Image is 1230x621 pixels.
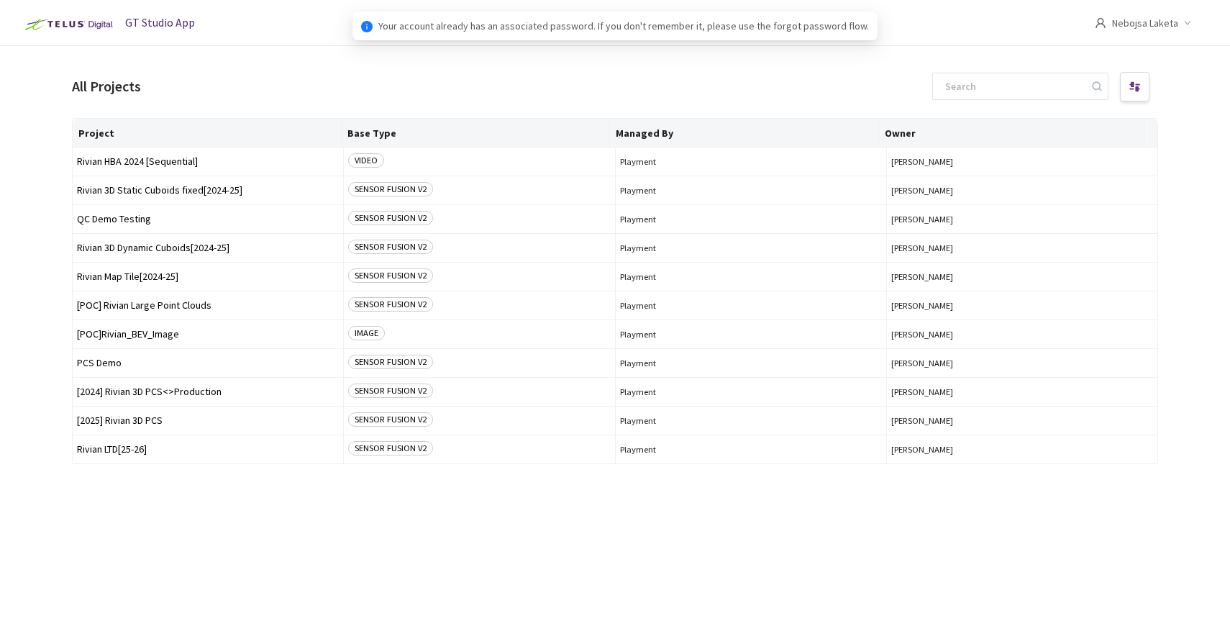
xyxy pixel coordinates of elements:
span: SENSOR FUSION V2 [348,240,433,254]
span: Rivian HBA 2024 [Sequential] [77,156,339,167]
button: [PERSON_NAME] [891,300,1153,311]
button: [PERSON_NAME] [891,329,1153,340]
span: user [1095,17,1106,29]
button: [PERSON_NAME] [891,214,1153,225]
button: [PERSON_NAME] [891,156,1153,167]
span: Your account already has an associated password. If you don't remember it, please use the forgot ... [378,18,869,34]
span: IMAGE [348,326,385,340]
span: Playment [620,415,882,426]
button: [PERSON_NAME] [891,271,1153,282]
button: [PERSON_NAME] [891,242,1153,253]
span: SENSOR FUSION V2 [348,211,433,225]
span: PCS Demo [77,358,339,368]
th: Managed By [610,119,879,148]
span: Playment [620,358,882,368]
span: QC Demo Testing [77,214,339,225]
span: SENSOR FUSION V2 [348,182,433,196]
span: Playment [620,329,882,340]
span: Playment [620,271,882,282]
span: SENSOR FUSION V2 [348,441,433,455]
span: SENSOR FUSION V2 [348,268,433,283]
span: [POC]Rivian_BEV_Image [77,329,339,340]
button: [PERSON_NAME] [891,444,1153,455]
th: Base Type [342,119,611,148]
div: All Projects [72,75,141,97]
span: SENSOR FUSION V2 [348,355,433,369]
span: Playment [620,185,882,196]
img: Telus [17,13,117,36]
button: [PERSON_NAME] [891,185,1153,196]
span: Playment [620,444,882,455]
th: Project [73,119,342,148]
th: Owner [879,119,1148,148]
span: [POC] Rivian Large Point Clouds [77,300,339,311]
span: Playment [620,300,882,311]
span: Rivian 3D Static Cuboids fixed[2024-25] [77,185,339,196]
span: Playment [620,386,882,397]
span: Rivian 3D Dynamic Cuboids[2024-25] [77,242,339,253]
span: Playment [620,156,882,167]
span: [2024] Rivian 3D PCS<>Production [77,386,339,397]
button: [PERSON_NAME] [891,386,1153,397]
button: [PERSON_NAME] [891,358,1153,368]
span: VIDEO [348,153,384,168]
span: Rivian LTD[25-26] [77,444,339,455]
span: Playment [620,214,882,225]
span: SENSOR FUSION V2 [348,412,433,427]
span: SENSOR FUSION V2 [348,297,433,312]
span: SENSOR FUSION V2 [348,384,433,398]
span: Playment [620,242,882,253]
input: Search [937,73,1090,99]
span: Rivian Map Tile[2024-25] [77,271,339,282]
span: info-circle [361,21,373,32]
span: [2025] Rivian 3D PCS [77,415,339,426]
span: GT Studio App [125,15,195,30]
button: [PERSON_NAME] [891,415,1153,426]
span: down [1184,19,1191,27]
